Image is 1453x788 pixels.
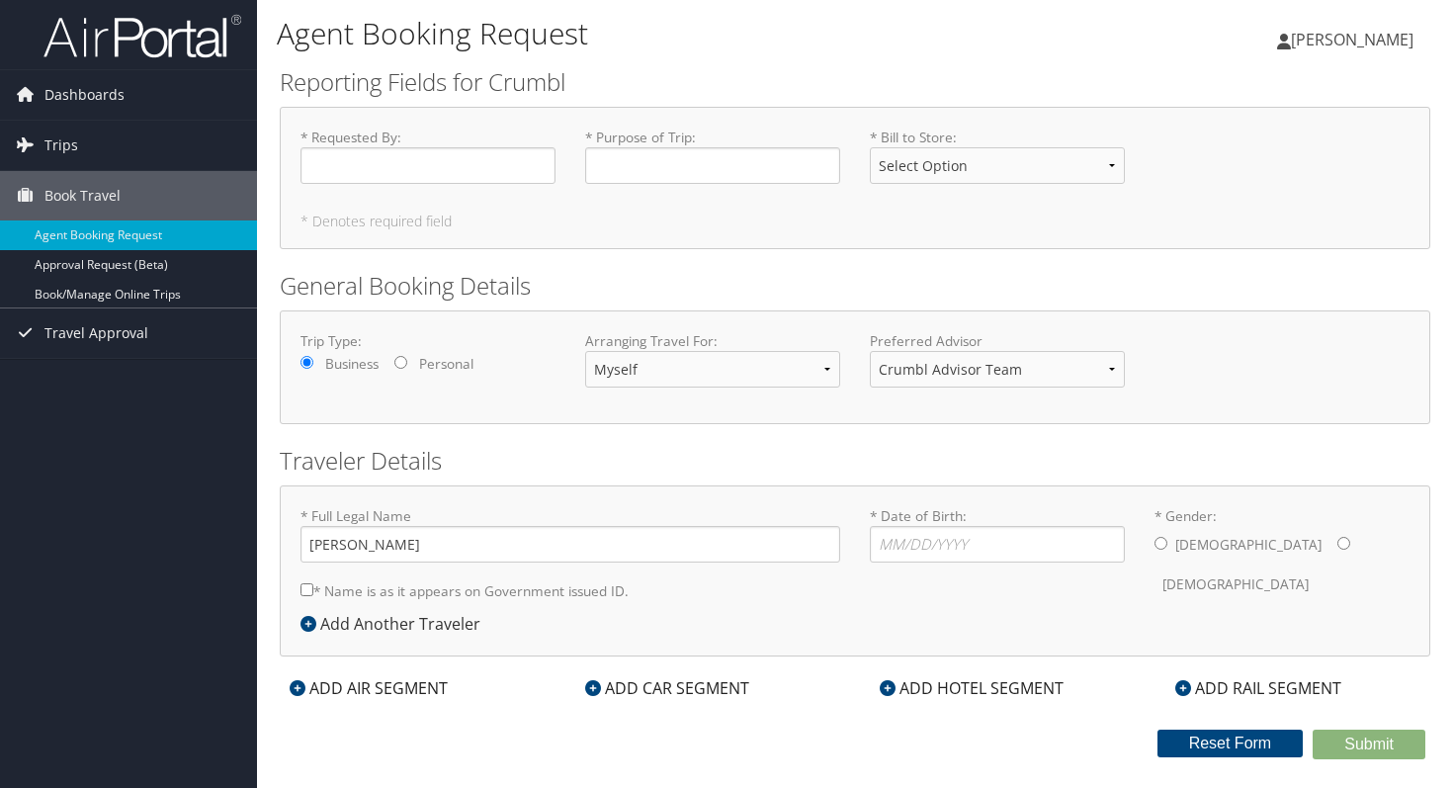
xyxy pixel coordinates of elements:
[280,444,1430,478] h2: Traveler Details
[300,572,629,609] label: * Name is as it appears on Government issued ID.
[44,308,148,358] span: Travel Approval
[300,612,490,636] div: Add Another Traveler
[300,583,313,596] input: * Name is as it appears on Government issued ID.
[44,171,121,220] span: Book Travel
[300,506,840,563] label: * Full Legal Name
[870,128,1125,200] label: * Bill to Store :
[1291,29,1413,50] span: [PERSON_NAME]
[585,128,840,184] label: * Purpose of Trip :
[44,121,78,170] span: Trips
[43,13,241,59] img: airportal-logo.png
[585,331,840,351] label: Arranging Travel For:
[1157,730,1304,757] button: Reset Form
[280,65,1430,99] h2: Reporting Fields for Crumbl
[870,676,1073,700] div: ADD HOTEL SEGMENT
[419,354,473,374] label: Personal
[1337,537,1350,550] input: * Gender:[DEMOGRAPHIC_DATA][DEMOGRAPHIC_DATA]
[585,147,840,184] input: * Purpose of Trip:
[300,147,556,184] input: * Requested By:
[325,354,379,374] label: Business
[1154,506,1410,604] label: * Gender:
[280,676,458,700] div: ADD AIR SEGMENT
[1313,730,1425,759] button: Submit
[277,13,1048,54] h1: Agent Booking Request
[300,526,840,563] input: * Full Legal Name
[300,331,556,351] label: Trip Type:
[44,70,125,120] span: Dashboards
[870,331,1125,351] label: Preferred Advisor
[1175,526,1322,564] label: [DEMOGRAPHIC_DATA]
[300,128,556,184] label: * Requested By :
[870,506,1125,563] label: * Date of Birth:
[1162,566,1309,603] label: [DEMOGRAPHIC_DATA]
[1154,537,1167,550] input: * Gender:[DEMOGRAPHIC_DATA][DEMOGRAPHIC_DATA]
[870,147,1125,184] select: * Bill to Store:
[870,526,1125,563] input: * Date of Birth:
[575,676,759,700] div: ADD CAR SEGMENT
[1165,676,1351,700] div: ADD RAIL SEGMENT
[1277,10,1433,69] a: [PERSON_NAME]
[280,269,1430,303] h2: General Booking Details
[300,215,1410,228] h5: * Denotes required field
